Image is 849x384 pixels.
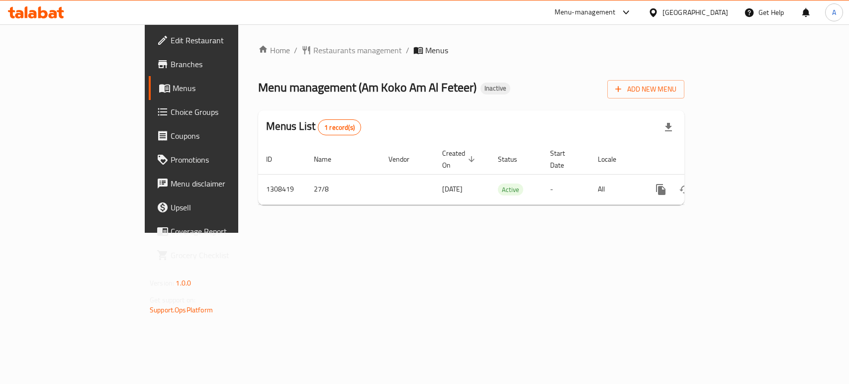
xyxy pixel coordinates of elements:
[555,6,616,18] div: Menu-management
[832,7,836,18] span: A
[673,178,697,201] button: Change Status
[149,100,286,124] a: Choice Groups
[550,147,578,171] span: Start Date
[171,154,279,166] span: Promotions
[149,243,286,267] a: Grocery Checklist
[149,219,286,243] a: Coverage Report
[542,174,590,204] td: -
[657,115,680,139] div: Export file
[301,44,402,56] a: Restaurants management
[149,76,286,100] a: Menus
[306,174,380,204] td: 27/8
[171,130,279,142] span: Coupons
[388,153,422,165] span: Vendor
[615,83,676,96] span: Add New Menu
[149,28,286,52] a: Edit Restaurant
[480,83,510,95] div: Inactive
[649,178,673,201] button: more
[150,303,213,316] a: Support.OpsPlatform
[318,119,361,135] div: Total records count
[149,148,286,172] a: Promotions
[598,153,629,165] span: Locale
[149,52,286,76] a: Branches
[425,44,448,56] span: Menus
[406,44,409,56] li: /
[313,44,402,56] span: Restaurants management
[442,147,478,171] span: Created On
[590,174,641,204] td: All
[258,44,684,56] nav: breadcrumb
[171,106,279,118] span: Choice Groups
[641,144,753,175] th: Actions
[258,144,753,205] table: enhanced table
[318,123,361,132] span: 1 record(s)
[266,119,361,135] h2: Menus List
[442,183,463,195] span: [DATE]
[171,34,279,46] span: Edit Restaurant
[171,58,279,70] span: Branches
[607,80,684,98] button: Add New Menu
[171,178,279,190] span: Menu disclaimer
[150,277,174,289] span: Version:
[171,225,279,237] span: Coverage Report
[266,153,285,165] span: ID
[149,124,286,148] a: Coupons
[258,76,476,98] span: Menu management ( Am Koko Am Al Feteer )
[498,184,523,195] span: Active
[149,195,286,219] a: Upsell
[171,201,279,213] span: Upsell
[176,277,191,289] span: 1.0.0
[498,153,530,165] span: Status
[314,153,344,165] span: Name
[173,82,279,94] span: Menus
[480,84,510,93] span: Inactive
[149,172,286,195] a: Menu disclaimer
[150,293,195,306] span: Get support on:
[662,7,728,18] div: [GEOGRAPHIC_DATA]
[294,44,297,56] li: /
[171,249,279,261] span: Grocery Checklist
